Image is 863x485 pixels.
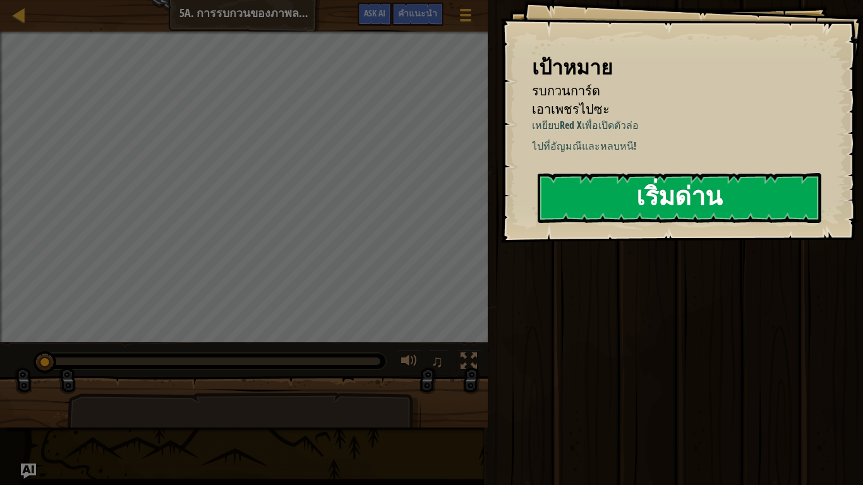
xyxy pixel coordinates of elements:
[431,352,444,371] span: ♫
[364,7,385,19] span: Ask AI
[532,53,819,82] div: เป้าหมาย
[398,7,437,19] span: คำแนะนำ
[532,139,828,153] p: ไปที่อัญมณีและหลบหนี!
[516,82,816,100] li: รบกวนการ์ด
[456,350,481,376] button: สลับเป็นเต็มจอ
[450,3,481,32] button: แสดงเมนูเกมส์
[397,350,422,376] button: ปรับระดับเสียง
[516,100,816,119] li: เอาเพชรไปซะ
[538,173,821,223] button: เริ่มด่าน
[560,118,582,132] strong: Red X
[428,350,450,376] button: ♫
[532,100,610,117] span: เอาเพชรไปซะ
[21,464,36,479] button: Ask AI
[358,3,392,26] button: Ask AI
[532,82,600,99] span: รบกวนการ์ด
[532,118,828,133] p: เหยียบ เพื่อเปิดตัวล่อ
